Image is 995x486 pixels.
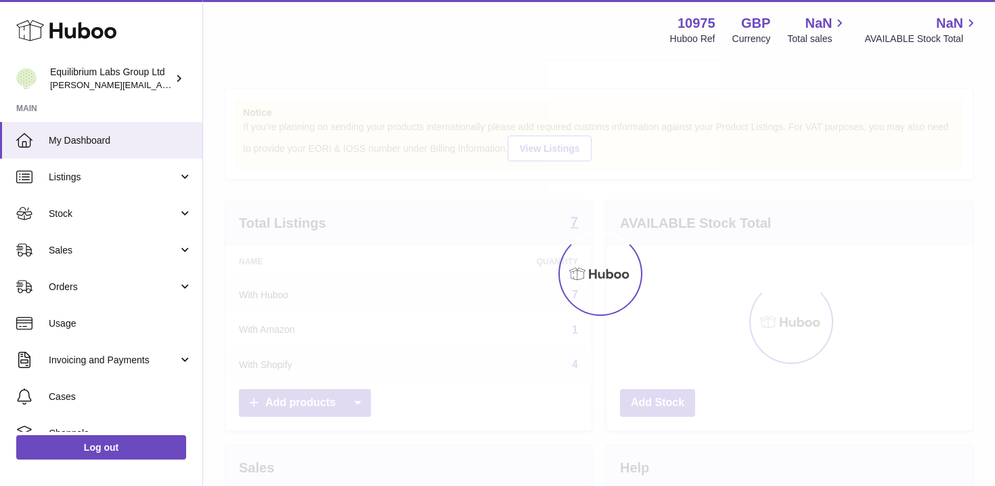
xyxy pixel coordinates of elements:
[787,14,847,45] a: NaN Total sales
[49,427,192,440] span: Channels
[16,435,186,460] a: Log out
[936,14,963,33] span: NaN
[49,354,178,367] span: Invoicing and Payments
[732,33,771,45] div: Currency
[670,33,715,45] div: Huboo Ref
[864,33,979,45] span: AVAILABLE Stock Total
[864,14,979,45] a: NaN AVAILABLE Stock Total
[805,14,832,33] span: NaN
[50,79,271,90] span: [PERSON_NAME][EMAIL_ADDRESS][DOMAIN_NAME]
[49,207,178,220] span: Stock
[49,244,178,257] span: Sales
[741,14,770,33] strong: GBP
[50,66,172,92] div: Equilibrium Labs Group Ltd
[787,33,847,45] span: Total sales
[49,281,178,293] span: Orders
[49,171,178,184] span: Listings
[49,317,192,330] span: Usage
[16,68,37,89] img: h.woodrow@theliverclinic.com
[49,134,192,147] span: My Dashboard
[49,390,192,403] span: Cases
[678,14,715,33] strong: 10975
